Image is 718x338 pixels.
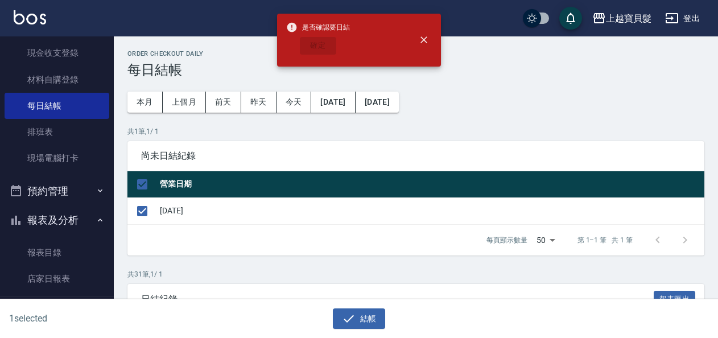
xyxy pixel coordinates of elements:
[127,269,704,279] p: 共 31 筆, 1 / 1
[286,22,350,33] span: 是否確認要日結
[486,235,527,245] p: 每頁顯示數量
[163,92,206,113] button: 上個月
[5,145,109,171] a: 現場電腦打卡
[241,92,277,113] button: 昨天
[9,311,178,325] h6: 1 selected
[14,10,46,24] img: Logo
[5,40,109,66] a: 現金收支登錄
[127,62,704,78] h3: 每日結帳
[311,92,355,113] button: [DATE]
[5,176,109,206] button: 預約管理
[606,11,651,26] div: 上越寶貝髮
[141,294,654,305] span: 日結紀錄
[661,8,704,29] button: 登出
[5,205,109,235] button: 報表及分析
[356,92,399,113] button: [DATE]
[5,240,109,266] a: 報表目錄
[5,67,109,93] a: 材料自購登錄
[277,92,312,113] button: 今天
[5,266,109,292] a: 店家日報表
[127,126,704,137] p: 共 1 筆, 1 / 1
[333,308,386,329] button: 結帳
[654,291,696,308] button: 報表匯出
[588,7,656,30] button: 上越寶貝髮
[206,92,241,113] button: 前天
[141,150,691,162] span: 尚未日結紀錄
[577,235,633,245] p: 第 1–1 筆 共 1 筆
[157,171,704,198] th: 營業日期
[411,27,436,52] button: close
[654,293,696,304] a: 報表匯出
[532,225,559,255] div: 50
[127,92,163,113] button: 本月
[5,292,109,318] a: 互助日報表
[127,50,704,57] h2: Order checkout daily
[559,7,582,30] button: save
[5,93,109,119] a: 每日結帳
[5,119,109,145] a: 排班表
[157,197,704,224] td: [DATE]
